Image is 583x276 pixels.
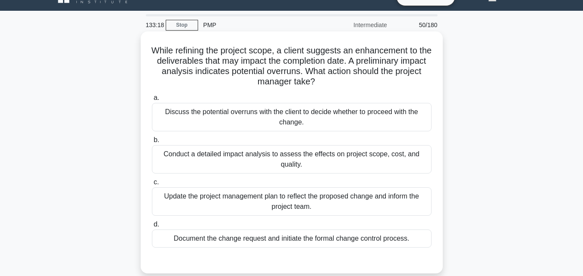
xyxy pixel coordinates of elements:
[154,220,159,228] span: d.
[151,45,432,87] h5: While refining the project scope, a client suggests an enhancement to the deliverables that may i...
[152,229,432,248] div: Document the change request and initiate the formal change control process.
[166,20,198,31] a: Stop
[154,178,159,186] span: c.
[154,94,159,101] span: a.
[154,136,159,143] span: b.
[198,16,317,34] div: PMP
[141,16,166,34] div: 133:18
[317,16,392,34] div: Intermediate
[392,16,443,34] div: 50/180
[152,145,432,174] div: Conduct a detailed impact analysis to assess the effects on project scope, cost, and quality.
[152,187,432,216] div: Update the project management plan to reflect the proposed change and inform the project team.
[152,103,432,131] div: Discuss the potential overruns with the client to decide whether to proceed with the change.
